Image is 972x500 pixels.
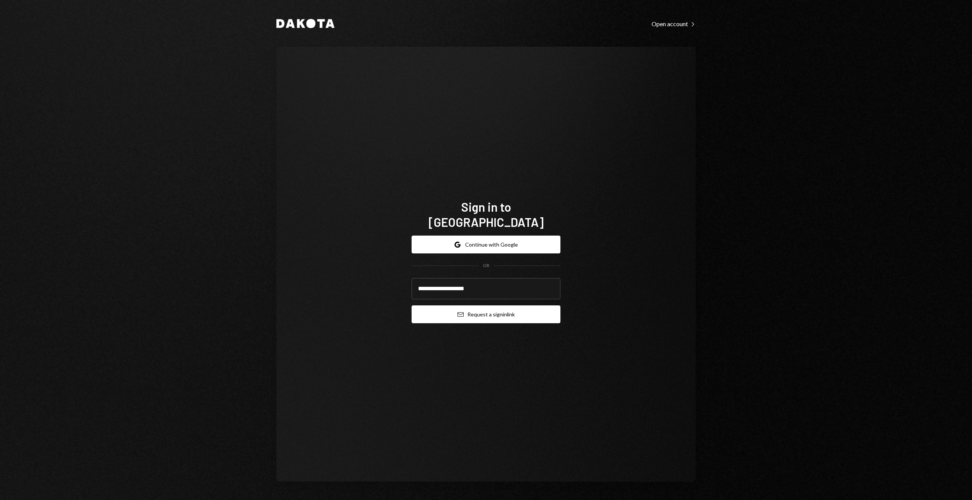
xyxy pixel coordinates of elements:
button: Continue with Google [412,236,560,253]
button: Request a signinlink [412,305,560,323]
h1: Sign in to [GEOGRAPHIC_DATA] [412,199,560,230]
div: OR [483,263,489,269]
a: Open account [652,19,696,28]
div: Open account [652,20,696,28]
